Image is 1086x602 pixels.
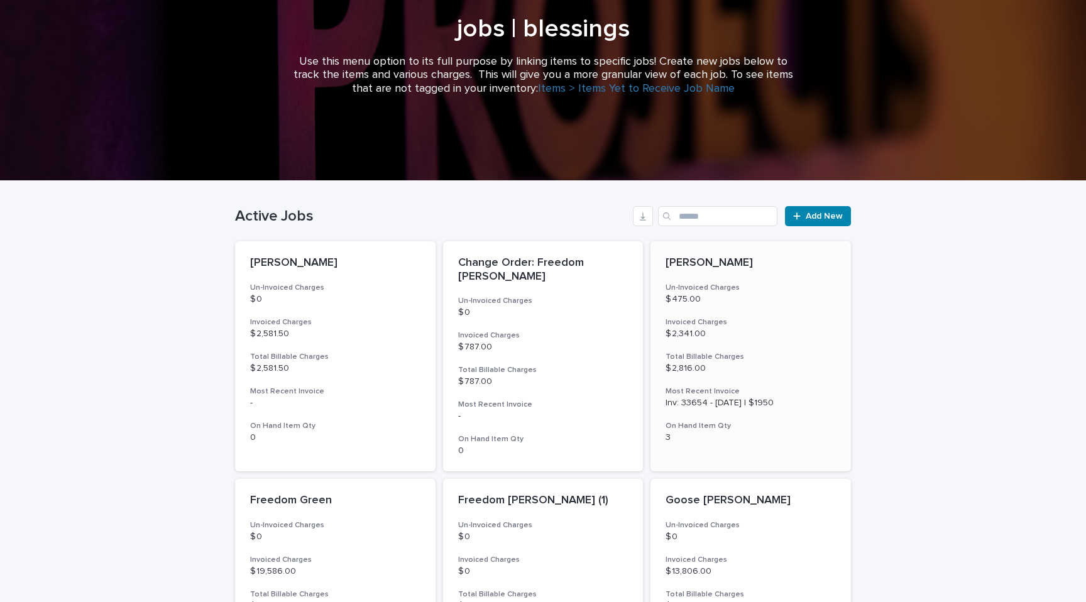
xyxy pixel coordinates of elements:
[458,566,628,577] p: $ 0
[806,212,843,221] span: Add New
[250,283,420,293] h3: Un-Invoiced Charges
[785,206,851,226] a: Add New
[235,14,851,44] h1: jobs | blessings
[250,494,420,508] p: Freedom Green
[458,589,628,599] h3: Total Billable Charges
[458,520,628,530] h3: Un-Invoiced Charges
[666,520,836,530] h3: Un-Invoiced Charges
[250,566,420,577] p: $ 19,586.00
[666,363,836,374] p: $ 2,816.00
[458,555,628,565] h3: Invoiced Charges
[458,296,628,306] h3: Un-Invoiced Charges
[235,241,436,471] a: [PERSON_NAME]Un-Invoiced Charges$ 0Invoiced Charges$ 2,581.50Total Billable Charges$ 2,581.50Most...
[538,83,735,94] a: Items > Items Yet to Receive Job Name
[292,55,794,96] p: Use this menu option to its full purpose by linking items to specific jobs! Create new jobs below...
[250,386,420,397] h3: Most Recent Invoice
[666,532,836,542] p: $ 0
[458,400,628,410] h3: Most Recent Invoice
[666,283,836,293] h3: Un-Invoiced Charges
[666,352,836,362] h3: Total Billable Charges
[458,342,628,353] p: $ 787.00
[666,432,836,443] p: 3
[458,376,628,387] p: $ 787.00
[458,434,628,444] h3: On Hand Item Qty
[250,555,420,565] h3: Invoiced Charges
[666,256,836,270] p: [PERSON_NAME]
[458,256,628,283] p: Change Order: Freedom [PERSON_NAME]
[666,294,836,305] p: $ 475.00
[250,352,420,362] h3: Total Billable Charges
[458,307,628,318] p: $ 0
[250,256,420,270] p: [PERSON_NAME]
[250,329,420,339] p: $ 2,581.50
[666,589,836,599] h3: Total Billable Charges
[458,365,628,375] h3: Total Billable Charges
[250,317,420,327] h3: Invoiced Charges
[250,532,420,542] p: $ 0
[666,386,836,397] h3: Most Recent Invoice
[458,411,628,422] p: -
[666,421,836,431] h3: On Hand Item Qty
[250,589,420,599] h3: Total Billable Charges
[666,329,836,339] p: $ 2,341.00
[666,555,836,565] h3: Invoiced Charges
[235,207,628,226] h1: Active Jobs
[250,432,420,443] p: 0
[443,241,644,471] a: Change Order: Freedom [PERSON_NAME]Un-Invoiced Charges$ 0Invoiced Charges$ 787.00Total Billable C...
[458,494,628,508] p: Freedom [PERSON_NAME] (1)
[250,294,420,305] p: $ 0
[658,206,777,226] input: Search
[250,520,420,530] h3: Un-Invoiced Charges
[250,398,420,408] p: -
[666,494,836,508] p: Goose [PERSON_NAME]
[458,331,628,341] h3: Invoiced Charges
[250,421,420,431] h3: On Hand Item Qty
[458,532,628,542] p: $ 0
[458,446,628,456] p: 0
[666,317,836,327] h3: Invoiced Charges
[650,241,851,471] a: [PERSON_NAME]Un-Invoiced Charges$ 475.00Invoiced Charges$ 2,341.00Total Billable Charges$ 2,816.0...
[666,566,836,577] p: $ 13,806.00
[250,363,420,374] p: $ 2,581.50
[666,398,836,408] p: Inv: 33654 - [DATE] | $1950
